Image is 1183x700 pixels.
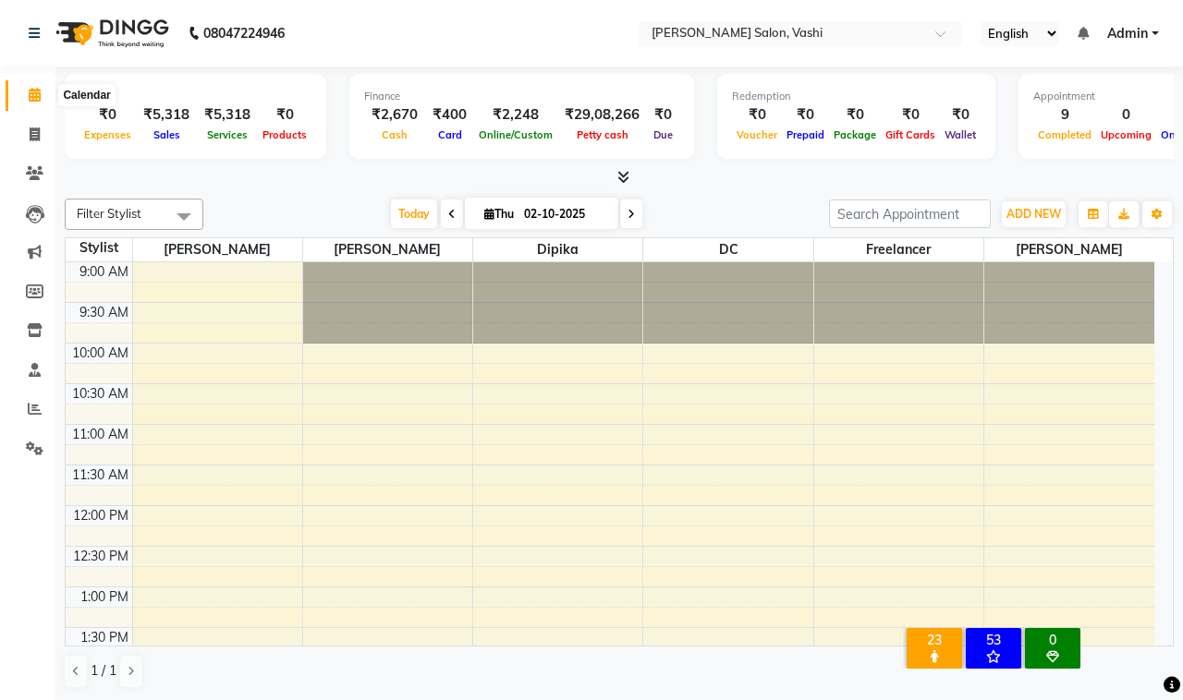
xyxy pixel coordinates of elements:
span: Cash [377,128,412,141]
div: ₹0 [940,104,981,126]
span: Freelancer [814,238,983,261]
div: Stylist [66,238,132,258]
div: Calendar [58,85,115,107]
div: 1:30 PM [77,628,132,647]
div: 9:30 AM [76,303,132,322]
div: ₹0 [647,104,679,126]
span: Completed [1033,128,1096,141]
div: Redemption [732,89,981,104]
div: 0 [1029,632,1077,648]
span: Gift Cards [881,128,940,141]
input: Search Appointment [829,199,991,228]
span: Thu [480,207,518,221]
div: ₹0 [782,104,829,126]
div: ₹5,318 [136,104,197,126]
div: ₹0 [732,104,782,126]
span: Due [649,128,677,141]
img: logo [47,7,174,59]
div: ₹5,318 [197,104,258,126]
div: 9:00 AM [76,262,132,282]
span: Sales [149,128,185,141]
div: ₹0 [79,104,136,126]
span: Services [202,128,252,141]
span: ADD NEW [1006,207,1061,221]
button: ADD NEW [1002,201,1066,227]
div: ₹2,248 [474,104,557,126]
div: 23 [910,632,958,648]
span: Voucher [732,128,782,141]
span: DC [643,238,812,261]
div: ₹400 [425,104,474,126]
div: Finance [364,89,679,104]
input: 2025-10-02 [518,200,611,228]
div: 53 [970,632,1018,648]
div: 0 [1096,104,1156,126]
div: 12:30 PM [69,547,132,566]
span: Card [433,128,467,141]
div: 12:00 PM [69,506,132,525]
b: 08047224946 [203,7,285,59]
div: ₹29,08,266 [557,104,647,126]
div: 10:00 AM [68,344,132,363]
span: Package [829,128,881,141]
span: Expenses [79,128,136,141]
div: ₹0 [881,104,940,126]
span: Online/Custom [474,128,557,141]
span: Products [258,128,311,141]
span: [PERSON_NAME] [303,238,472,261]
div: 1:00 PM [77,587,132,607]
div: Total [79,89,311,104]
div: 10:30 AM [68,384,132,404]
div: ₹0 [829,104,881,126]
span: 1 / 1 [91,661,116,681]
span: [PERSON_NAME] [984,238,1154,261]
div: ₹2,670 [364,104,425,126]
span: Upcoming [1096,128,1156,141]
div: 9 [1033,104,1096,126]
span: Petty cash [572,128,633,141]
span: Dipika [473,238,642,261]
span: Filter Stylist [77,206,141,221]
span: Today [391,199,437,228]
span: Prepaid [782,128,829,141]
div: 11:30 AM [68,465,132,485]
div: ₹0 [258,104,311,126]
div: 11:00 AM [68,425,132,444]
span: [PERSON_NAME] [133,238,302,261]
span: Admin [1107,24,1148,43]
span: Wallet [940,128,981,141]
